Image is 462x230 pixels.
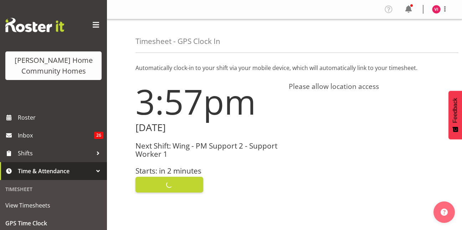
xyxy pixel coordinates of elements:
[432,5,441,14] img: vence-ibo8543.jpg
[18,130,94,141] span: Inbox
[18,166,93,176] span: Time & Attendance
[135,64,433,72] p: Automatically clock-in to your shift via your mobile device, which will automatically link to you...
[12,55,94,76] div: [PERSON_NAME] Home Community Homes
[2,182,105,196] div: Timesheet
[5,218,102,229] span: GPS Time Clock
[18,112,103,123] span: Roster
[5,200,102,211] span: View Timesheets
[135,167,280,175] h3: Starts: in 2 minutes
[135,37,220,45] h4: Timesheet - GPS Clock In
[94,132,103,139] span: 26
[448,91,462,139] button: Feedback - Show survey
[289,82,433,91] h4: Please allow location access
[2,196,105,214] a: View Timesheets
[18,148,93,159] span: Shifts
[452,98,458,123] span: Feedback
[135,122,280,133] h2: [DATE]
[441,209,448,216] img: help-xxl-2.png
[5,18,64,32] img: Rosterit website logo
[135,142,280,159] h3: Next Shift: Wing - PM Support 2 - Support Worker 1
[135,82,280,121] h1: 3:57pm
